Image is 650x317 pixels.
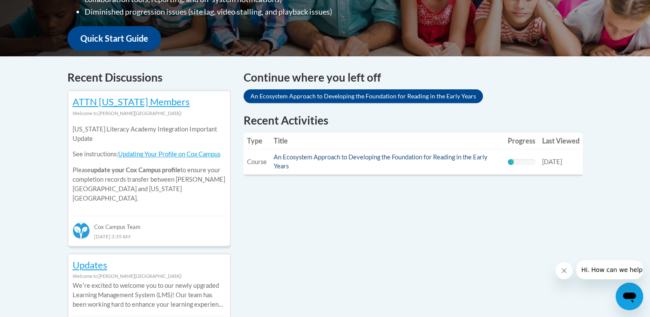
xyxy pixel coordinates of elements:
[274,153,488,170] a: An Ecosystem Approach to Developing the Foundation for Reading in the Early Years
[73,281,226,309] p: Weʹre excited to welcome you to our newly upgraded Learning Management System (LMS)! Our team has...
[244,89,483,103] a: An Ecosystem Approach to Developing the Foundation for Reading in the Early Years
[539,132,583,149] th: Last Viewed
[91,166,180,174] b: update your Cox Campus profile
[555,262,573,279] iframe: Close message
[508,159,514,165] div: Progress, %
[247,158,267,165] span: Course
[73,109,226,118] div: Welcome to [PERSON_NAME][GEOGRAPHIC_DATA]!
[67,69,231,86] h4: Recent Discussions
[73,232,226,241] div: [DATE] 3:39 AM
[542,158,562,165] span: [DATE]
[5,6,70,13] span: Hi. How can we help?
[73,118,226,210] div: Please to ensure your completion records transfer between [PERSON_NAME][GEOGRAPHIC_DATA] and [US_...
[270,132,504,149] th: Title
[504,132,539,149] th: Progress
[73,149,226,159] p: See instructions:
[244,69,583,86] h4: Continue where you left off
[244,132,270,149] th: Type
[616,283,643,310] iframe: Button to launch messaging window
[67,26,161,51] a: Quick Start Guide
[73,259,107,271] a: Updates
[85,6,379,18] li: Diminished progression issues (site lag, video stalling, and playback issues)
[244,113,583,128] h1: Recent Activities
[73,222,90,239] img: Cox Campus Team
[73,96,190,107] a: ATTN [US_STATE] Members
[73,216,226,231] div: Cox Campus Team
[73,271,226,281] div: Welcome to [PERSON_NAME][GEOGRAPHIC_DATA]!
[576,260,643,279] iframe: Message from company
[73,125,226,143] p: [US_STATE] Literacy Academy Integration Important Update
[118,150,220,158] a: Updating Your Profile on Cox Campus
